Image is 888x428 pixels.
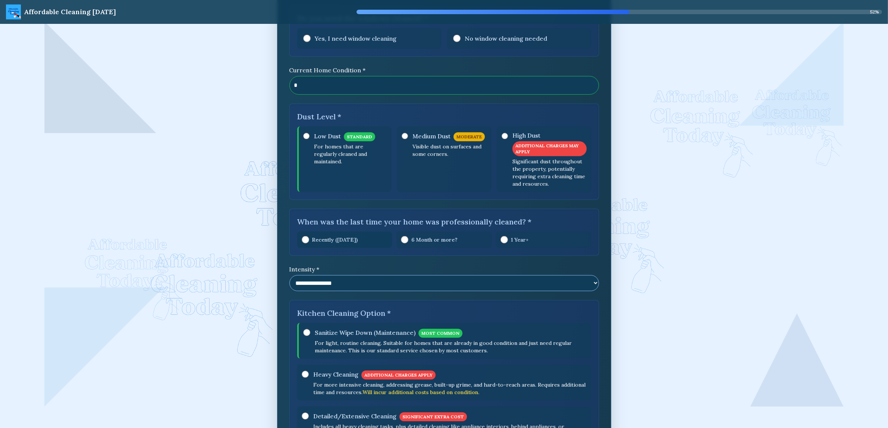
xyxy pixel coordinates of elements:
[297,111,591,122] label: Dust Level *
[412,132,451,141] span: Medium Dust
[501,236,508,243] input: 1 Year+
[24,7,116,17] div: Affordable Cleaning [DATE]
[454,132,485,141] span: MODERATE
[313,370,358,379] span: Heavy Cleaning
[412,143,487,158] p: Visible dust on surfaces and some corners.
[465,35,547,42] span: No window cleaning needed
[411,236,457,243] span: 6 Month or more?
[512,141,587,156] span: ADDITIONAL CHARGES MAY APPLY
[297,308,591,318] label: Kitchen Cleaning Option *
[361,371,436,380] span: ADDITIONAL CHARGES APPLY
[511,236,528,243] span: 1 Year+
[401,236,408,243] input: 6 Month or more?
[313,381,587,396] p: For more intensive cleaning, addressing grease, built-up grime, and hard-to-reach areas. Requires...
[363,389,479,396] span: Will incur additional costs based on condition.
[302,236,309,243] input: Recently ([DATE])
[315,35,397,42] span: Yes, I need window cleaning
[297,217,591,227] label: When was the last time your home was professionally cleaned? *
[289,66,599,75] label: Current Home Condition *
[502,132,508,140] input: High DustADDITIONAL CHARGES MAY APPLYSignificant dust throughout the property, potentially requir...
[402,132,408,140] input: Medium DustMODERATEVisible dust on surfaces and some corners.
[6,4,21,19] img: ACT Logo
[399,412,467,421] span: SIGNIFICANT EXTRA COST
[418,329,462,338] span: MOST COMMON
[512,158,587,188] p: Significant dust throughout the property, potentially requiring extra cleaning time and resources.
[302,412,309,420] input: Detailed/Extensive CleaningSIGNIFICANT EXTRA COSTIncludes all heavy cleaning tasks, plus detailed...
[303,35,311,42] input: Yes, I need window cleaning
[303,329,310,336] input: Sanitize Wipe Down (Maintenance)MOST COMMONFor light, routine cleaning. Suitable for homes that a...
[302,371,309,378] input: Heavy CleaningADDITIONAL CHARGES APPLYFor more intensive cleaning, addressing grease, built-up gr...
[313,412,396,421] span: Detailed/Extensive Cleaning
[344,132,375,141] span: STANDARD
[314,132,341,141] span: Low Dust
[453,35,461,42] input: No window cleaning needed
[870,9,879,15] span: 52 %
[303,132,310,140] input: Low DustSTANDARDFor homes that are regularly cleaned and maintained.
[312,236,358,243] span: Recently ([DATE])
[289,265,599,274] label: Intensity *
[314,143,387,165] p: For homes that are regularly cleaned and maintained.
[315,339,587,354] p: For light, routine cleaning. Suitable for homes that are already in good condition and just need ...
[315,328,415,337] span: Sanitize Wipe Down (Maintenance)
[512,131,540,140] span: High Dust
